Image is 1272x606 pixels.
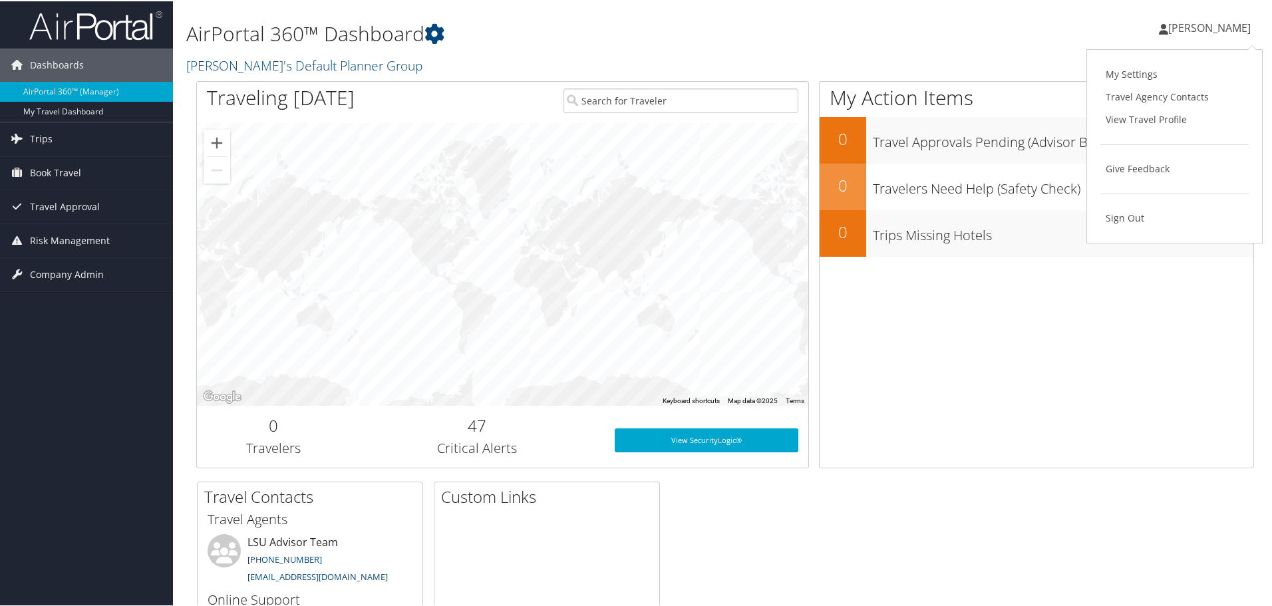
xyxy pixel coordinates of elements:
[820,162,1253,209] a: 0Travelers Need Help (Safety Check)
[186,19,905,47] h1: AirPortal 360™ Dashboard
[204,156,230,182] button: Zoom out
[247,552,322,564] a: [PHONE_NUMBER]
[820,116,1253,162] a: 0Travel Approvals Pending (Advisor Booked)
[201,533,419,587] li: LSU Advisor Team
[29,9,162,40] img: airportal-logo.png
[1100,62,1249,84] a: My Settings
[30,47,84,80] span: Dashboards
[1100,206,1249,228] a: Sign Out
[820,173,866,196] h2: 0
[30,223,110,256] span: Risk Management
[30,155,81,188] span: Book Travel
[186,55,426,73] a: [PERSON_NAME]'s Default Planner Group
[30,189,100,222] span: Travel Approval
[820,82,1253,110] h1: My Action Items
[30,121,53,154] span: Trips
[204,484,422,507] h2: Travel Contacts
[441,484,659,507] h2: Custom Links
[1100,156,1249,179] a: Give Feedback
[204,128,230,155] button: Zoom in
[1168,19,1251,34] span: [PERSON_NAME]
[820,126,866,149] h2: 0
[360,413,595,436] h2: 47
[873,218,1253,243] h3: Trips Missing Hotels
[873,172,1253,197] h3: Travelers Need Help (Safety Check)
[207,82,355,110] h1: Traveling [DATE]
[360,438,595,456] h3: Critical Alerts
[1100,107,1249,130] a: View Travel Profile
[563,87,798,112] input: Search for Traveler
[200,387,244,404] a: Open this area in Google Maps (opens a new window)
[30,257,104,290] span: Company Admin
[820,209,1253,255] a: 0Trips Missing Hotels
[728,396,778,403] span: Map data ©2025
[1100,84,1249,107] a: Travel Agency Contacts
[663,395,720,404] button: Keyboard shortcuts
[615,427,798,451] a: View SecurityLogic®
[208,509,412,528] h3: Travel Agents
[873,125,1253,150] h3: Travel Approvals Pending (Advisor Booked)
[247,569,388,581] a: [EMAIL_ADDRESS][DOMAIN_NAME]
[820,220,866,242] h2: 0
[1159,7,1264,47] a: [PERSON_NAME]
[207,413,340,436] h2: 0
[207,438,340,456] h3: Travelers
[200,387,244,404] img: Google
[786,396,804,403] a: Terms (opens in new tab)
